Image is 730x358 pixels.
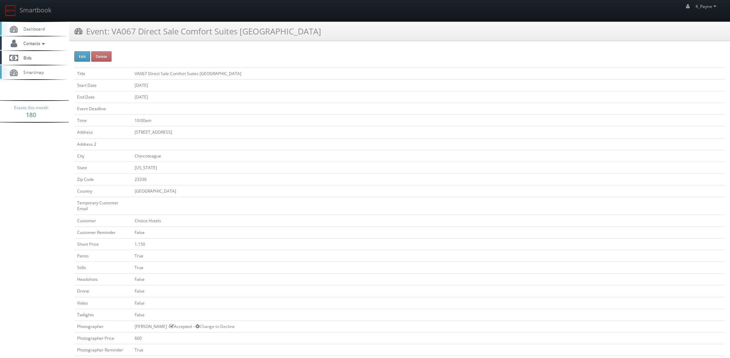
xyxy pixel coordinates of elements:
span: Contacts [20,40,46,46]
a: Change to Decline [195,324,235,329]
td: [DATE] [132,79,725,91]
td: False [132,226,725,238]
td: Video [74,297,132,309]
td: Choice Hotels [132,215,725,226]
button: Delete [91,51,112,62]
h3: Event: VA067 Direct Sale Comfort Suites [GEOGRAPHIC_DATA] [74,25,321,37]
td: False [132,297,725,309]
td: End Date [74,91,132,103]
td: Photographer [74,320,132,332]
strong: 180 [26,111,36,119]
td: False [132,285,725,297]
td: 600 [132,332,725,344]
td: Zip Code [74,173,132,185]
td: True [132,262,725,274]
td: Headshots [74,274,132,285]
td: False [132,309,725,320]
td: Customer Reminder [74,226,132,238]
td: False [132,274,725,285]
td: True [132,250,725,262]
td: [GEOGRAPHIC_DATA] [132,185,725,197]
td: Address 2 [74,138,132,150]
td: Start Date [74,79,132,91]
td: Shoot Price [74,238,132,250]
td: State [74,162,132,173]
span: Smartmap [20,69,44,75]
img: smartbook-logo.png [5,5,16,16]
td: Twilights [74,309,132,320]
td: Stills [74,262,132,274]
span: Events this month [14,104,48,111]
td: Drone [74,285,132,297]
td: Title [74,68,132,79]
td: [PERSON_NAME] - Accepted -- [132,320,725,332]
td: Photographer Price [74,332,132,344]
td: Chincoteague [132,150,725,162]
td: [DATE] [132,91,725,103]
td: [US_STATE] [132,162,725,173]
span: K_Payne [696,3,718,9]
td: Time [74,115,132,126]
td: Country [74,185,132,197]
td: City [74,150,132,162]
td: 23336 [132,173,725,185]
td: Temporary Customer Email [74,197,132,215]
td: 10:00am [132,115,725,126]
td: Address [74,126,132,138]
span: Bids [20,55,32,61]
td: Panos [74,250,132,262]
td: True [132,344,725,356]
td: Photographer Reminder [74,344,132,356]
td: [STREET_ADDRESS] [132,126,725,138]
td: VA067 Direct Sale Comfort Suites [GEOGRAPHIC_DATA] [132,68,725,79]
span: Dashboard [20,26,45,32]
td: Customer [74,215,132,226]
button: Edit [74,51,90,62]
td: Event Deadline [74,103,132,115]
td: 1,150 [132,238,725,250]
